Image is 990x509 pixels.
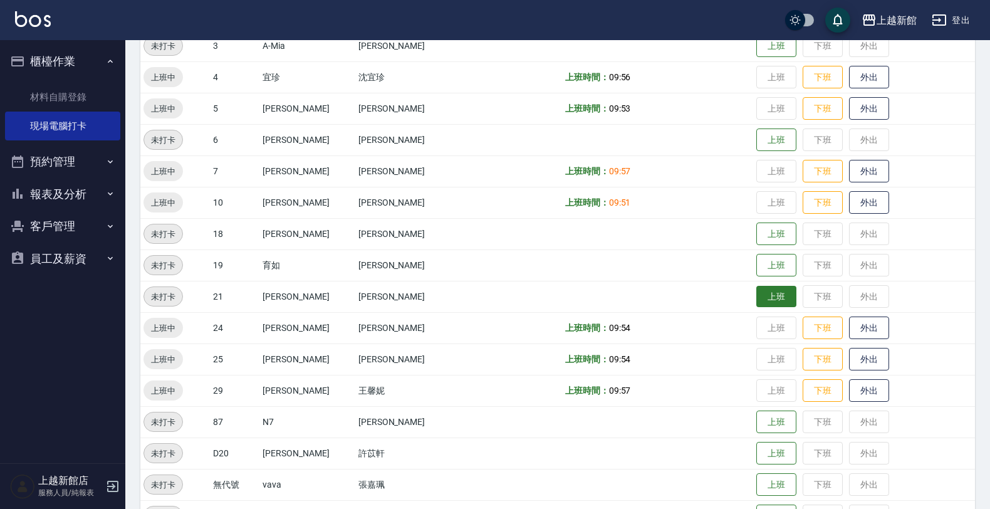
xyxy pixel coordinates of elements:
[259,61,355,93] td: 宜珍
[565,166,609,176] b: 上班時間：
[210,218,259,249] td: 18
[259,281,355,312] td: [PERSON_NAME]
[565,354,609,364] b: 上班時間：
[803,97,843,120] button: 下班
[143,71,183,84] span: 上班中
[143,322,183,335] span: 上班中
[355,312,467,344] td: [PERSON_NAME]
[803,66,843,89] button: 下班
[259,406,355,438] td: N7
[609,103,631,113] span: 09:53
[210,438,259,469] td: D20
[210,281,259,312] td: 21
[756,254,796,277] button: 上班
[143,353,183,366] span: 上班中
[609,72,631,82] span: 09:56
[144,259,182,272] span: 未打卡
[5,45,120,78] button: 櫃檯作業
[355,375,467,406] td: 王馨妮
[259,30,355,61] td: A-Mia
[143,165,183,178] span: 上班中
[565,323,609,333] b: 上班時間：
[5,112,120,140] a: 現場電腦打卡
[355,155,467,187] td: [PERSON_NAME]
[5,178,120,211] button: 報表及分析
[259,344,355,375] td: [PERSON_NAME]
[210,30,259,61] td: 3
[144,416,182,429] span: 未打卡
[144,39,182,53] span: 未打卡
[259,218,355,249] td: [PERSON_NAME]
[355,438,467,469] td: 許苡軒
[756,34,796,58] button: 上班
[756,286,796,308] button: 上班
[259,187,355,218] td: [PERSON_NAME]
[756,442,796,465] button: 上班
[825,8,850,33] button: save
[756,223,796,246] button: 上班
[355,249,467,281] td: [PERSON_NAME]
[143,384,183,397] span: 上班中
[38,487,102,498] p: 服務人員/純報表
[927,9,975,32] button: 登出
[259,469,355,500] td: vava
[849,97,889,120] button: 外出
[803,160,843,183] button: 下班
[210,61,259,93] td: 4
[5,210,120,243] button: 客戶管理
[803,348,843,371] button: 下班
[849,317,889,340] button: 外出
[259,375,355,406] td: [PERSON_NAME]
[5,83,120,112] a: 材料自購登錄
[877,13,917,28] div: 上越新館
[803,379,843,402] button: 下班
[355,469,467,500] td: 張嘉珮
[609,386,631,396] span: 09:57
[143,196,183,209] span: 上班中
[144,478,182,491] span: 未打卡
[565,386,609,396] b: 上班時間：
[144,447,182,460] span: 未打卡
[144,134,182,147] span: 未打卡
[565,103,609,113] b: 上班時間：
[144,290,182,303] span: 未打卡
[849,160,889,183] button: 外出
[609,197,631,207] span: 09:51
[5,243,120,275] button: 員工及薪資
[259,124,355,155] td: [PERSON_NAME]
[756,473,796,496] button: 上班
[355,30,467,61] td: [PERSON_NAME]
[803,191,843,214] button: 下班
[5,145,120,178] button: 預約管理
[259,312,355,344] td: [PERSON_NAME]
[355,281,467,312] td: [PERSON_NAME]
[210,406,259,438] td: 87
[355,187,467,218] td: [PERSON_NAME]
[259,249,355,281] td: 育如
[210,155,259,187] td: 7
[210,249,259,281] td: 19
[210,469,259,500] td: 無代號
[143,102,183,115] span: 上班中
[210,93,259,124] td: 5
[849,191,889,214] button: 外出
[210,124,259,155] td: 6
[355,406,467,438] td: [PERSON_NAME]
[849,348,889,371] button: 外出
[210,375,259,406] td: 29
[210,344,259,375] td: 25
[355,344,467,375] td: [PERSON_NAME]
[849,66,889,89] button: 外出
[756,129,796,152] button: 上班
[210,312,259,344] td: 24
[857,8,922,33] button: 上越新館
[259,438,355,469] td: [PERSON_NAME]
[259,93,355,124] td: [PERSON_NAME]
[355,124,467,155] td: [PERSON_NAME]
[259,155,355,187] td: [PERSON_NAME]
[609,323,631,333] span: 09:54
[144,228,182,241] span: 未打卡
[565,72,609,82] b: 上班時間：
[38,475,102,487] h5: 上越新館店
[355,61,467,93] td: 沈宜珍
